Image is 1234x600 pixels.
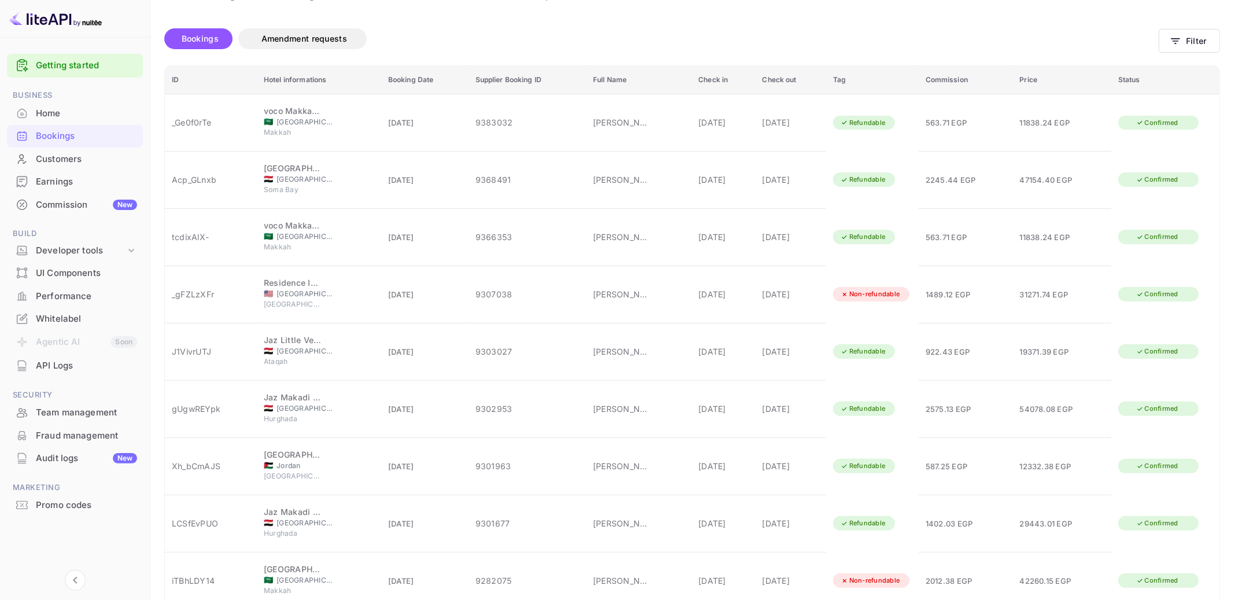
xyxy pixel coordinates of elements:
[1020,233,1070,242] span: 11838.24 EGP
[762,403,819,415] div: [DATE]
[1129,459,1186,473] div: Confirmed
[698,517,748,529] div: [DATE]
[388,118,414,127] span: [DATE]
[277,231,334,242] span: [GEOGRAPHIC_DATA]
[7,285,143,308] div: Performance
[476,116,579,128] div: 9383032
[833,116,893,130] div: Refundable
[7,262,143,284] a: UI Components
[593,403,651,415] div: Aya Ayyad
[36,312,137,326] div: Whitelabel
[7,447,143,470] div: Audit logsNew
[756,66,826,94] th: Check out
[833,287,908,301] div: Non-refundable
[277,518,334,528] span: [GEOGRAPHIC_DATA]
[172,231,250,243] div: tcdixAlX-
[264,448,322,461] div: Mövenpick Hotel Amman
[926,233,967,242] span: 563.71 EGP
[1129,344,1186,359] div: Confirmed
[172,403,250,415] div: gUgwREYpk
[36,267,137,280] div: UI Components
[1129,516,1186,531] div: Confirmed
[36,499,137,512] div: Promo codes
[762,575,819,587] div: [DATE]
[381,66,469,94] th: Booking Date
[476,174,579,186] div: 9368491
[762,517,819,529] div: [DATE]
[36,175,137,189] div: Earnings
[593,116,651,128] div: Mohamed Sayed
[172,288,250,300] div: _gFZLzXFr
[833,230,893,244] div: Refundable
[7,389,143,402] span: Security
[7,355,143,377] div: API Logs
[1020,347,1069,356] span: 19371.39 EGP
[172,517,250,529] div: LCSfEvPUO
[1129,287,1186,301] div: Confirmed
[264,576,273,584] span: Saudi Arabia
[7,171,143,193] div: Earnings
[36,130,137,143] div: Bookings
[388,233,414,242] span: [DATE]
[926,462,968,471] span: 587.25 EGP
[926,404,971,414] span: 2575.13 EGP
[388,290,414,299] span: [DATE]
[593,345,651,358] div: Ayat Elmeleigy
[36,244,126,257] div: Developer tools
[172,116,250,128] div: _Ge0f0rTe
[698,575,748,587] div: [DATE]
[762,231,819,243] div: [DATE]
[762,288,819,300] div: [DATE]
[593,517,651,529] div: Aya Ayyad
[7,402,143,424] div: Team management
[469,66,586,94] th: Supplier Booking ID
[7,148,143,170] a: Customers
[1020,576,1071,586] span: 42260.15 EGP
[476,460,579,472] div: 9301963
[926,519,973,528] span: 1402.03 EGP
[264,471,322,481] span: [GEOGRAPHIC_DATA]
[264,586,322,596] span: Makkah
[7,227,143,240] span: Build
[36,406,137,419] div: Team management
[593,174,651,186] div: Mai Madkour
[1020,404,1073,414] span: 54078.08 EGP
[762,174,819,186] div: [DATE]
[36,198,137,212] div: Commission
[277,575,334,586] span: [GEOGRAPHIC_DATA]
[1129,172,1186,187] div: Confirmed
[691,66,755,94] th: Check in
[172,174,250,186] div: Acp_GLnxb
[476,288,579,300] div: 9307038
[7,494,143,516] a: Promo codes
[833,516,893,531] div: Refundable
[593,288,651,300] div: Marwan hossameldin hamed mohamed Moustafa
[698,231,748,243] div: [DATE]
[264,347,273,355] span: Egypt
[833,344,893,359] div: Refundable
[277,403,334,414] span: [GEOGRAPHIC_DATA]
[264,334,322,346] div: Jaz Little Venice
[833,402,893,416] div: Refundable
[36,359,137,373] div: API Logs
[7,308,143,330] div: Whitelabel
[277,346,334,356] span: [GEOGRAPHIC_DATA]
[36,107,137,120] div: Home
[264,290,273,297] span: United States of America
[277,289,334,299] span: [GEOGRAPHIC_DATA]
[7,308,143,329] a: Whitelabel
[926,576,973,586] span: 2012.38 EGP
[165,66,257,94] th: ID
[698,345,748,358] div: [DATE]
[7,125,143,148] div: Bookings
[7,402,143,423] a: Team management
[833,573,908,588] div: Non-refundable
[7,481,143,494] span: Marketing
[476,345,579,358] div: 9303027
[264,127,322,138] span: Makkah
[264,528,322,539] span: Hurghada
[698,288,748,300] div: [DATE]
[388,347,414,356] span: [DATE]
[257,66,381,94] th: Hotel informations
[1129,573,1186,588] div: Confirmed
